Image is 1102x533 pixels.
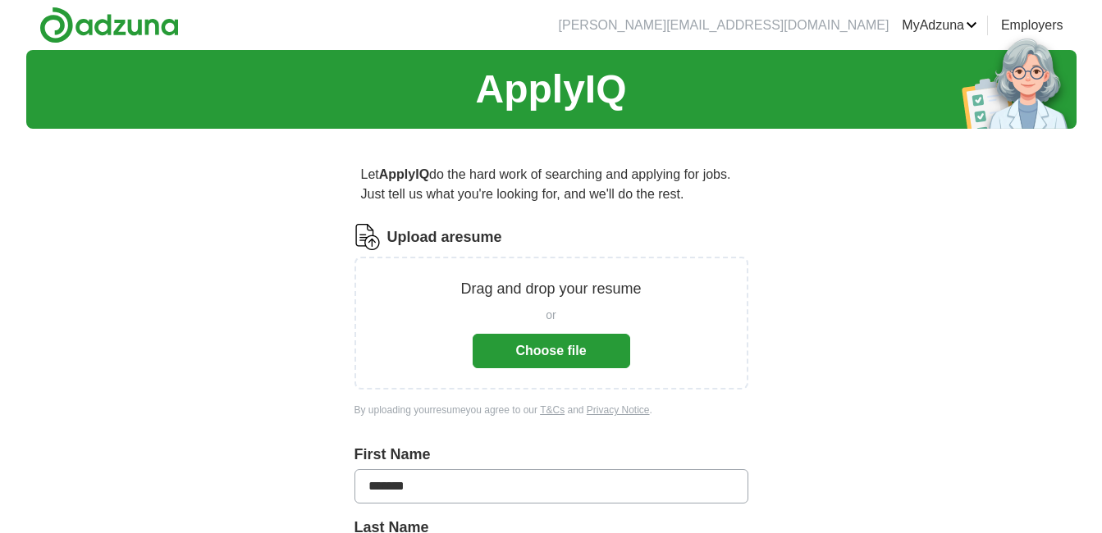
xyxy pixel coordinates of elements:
label: Upload a resume [387,226,502,248]
span: or [546,307,556,324]
a: T&Cs [540,404,565,416]
label: First Name [354,444,748,466]
p: Let do the hard work of searching and applying for jobs. Just tell us what you're looking for, an... [354,158,748,211]
p: Drag and drop your resume [460,278,641,300]
h1: ApplyIQ [475,60,626,119]
a: MyAdzuna [902,16,977,35]
a: Privacy Notice [587,404,650,416]
li: [PERSON_NAME][EMAIL_ADDRESS][DOMAIN_NAME] [559,16,889,35]
img: CV Icon [354,224,381,250]
button: Choose file [473,334,630,368]
a: Employers [1001,16,1063,35]
div: By uploading your resume you agree to our and . [354,403,748,417]
strong: ApplyIQ [379,167,429,181]
img: Adzuna logo [39,7,179,43]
